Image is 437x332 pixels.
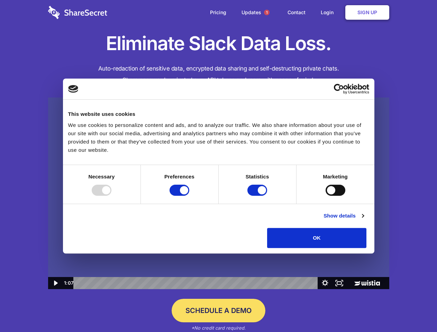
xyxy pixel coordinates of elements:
div: Playbar [79,277,315,289]
a: Contact [281,2,312,23]
h4: Auto-redaction of sensitive data, encrypted data sharing and self-destructing private chats. Shar... [48,63,389,86]
a: Wistia Logo -- Learn More [346,277,389,289]
strong: Necessary [89,174,115,179]
img: logo [68,85,79,93]
a: Pricing [203,2,233,23]
button: Show settings menu [318,277,332,289]
button: Play Video [48,277,62,289]
strong: Statistics [246,174,269,179]
strong: Preferences [164,174,194,179]
button: OK [267,228,366,248]
a: Usercentrics Cookiebot - opens in a new window [309,84,369,94]
h1: Eliminate Slack Data Loss. [48,31,389,56]
a: Login [314,2,344,23]
div: We use cookies to personalize content and ads, and to analyze our traffic. We also share informat... [68,121,369,154]
span: 1 [264,10,270,15]
a: Show details [324,212,364,220]
strong: Marketing [323,174,348,179]
a: Sign Up [345,5,389,20]
em: *No credit card required. [191,325,246,331]
img: logo-wordmark-white-trans-d4663122ce5f474addd5e946df7df03e33cb6a1c49d2221995e7729f52c070b2.svg [48,6,107,19]
a: Schedule a Demo [172,299,265,322]
div: This website uses cookies [68,110,369,118]
button: Fullscreen [332,277,346,289]
img: Sharesecret [48,98,389,289]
